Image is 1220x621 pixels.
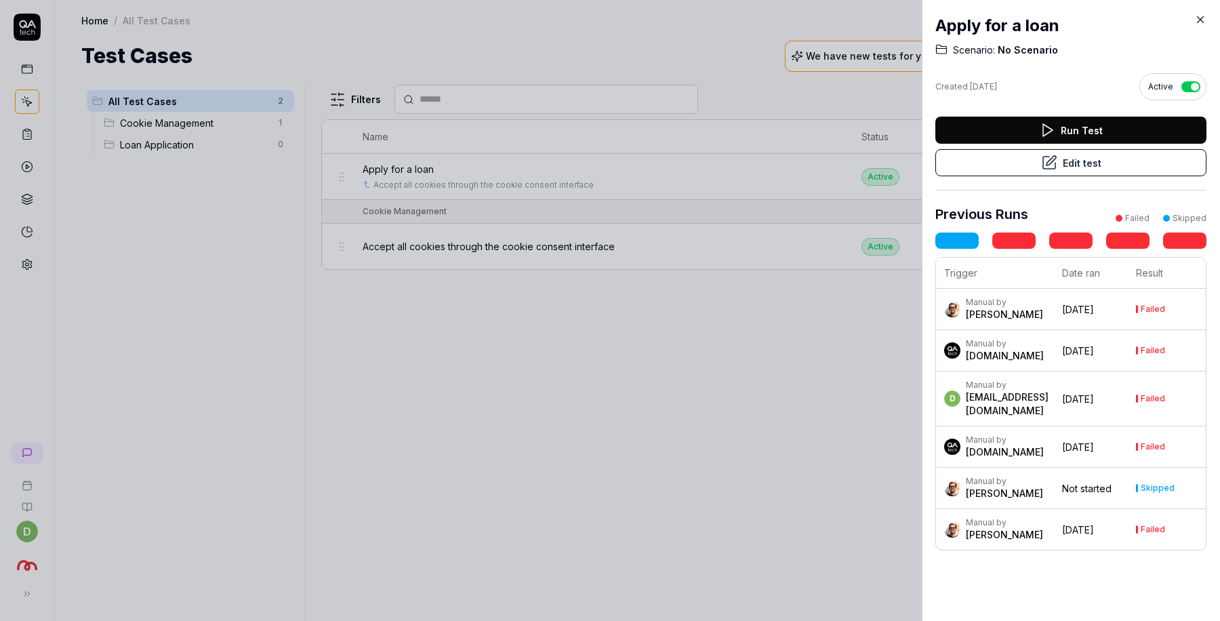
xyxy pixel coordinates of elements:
[966,487,1043,500] div: [PERSON_NAME]
[966,445,1044,459] div: [DOMAIN_NAME]
[966,528,1043,542] div: [PERSON_NAME]
[1125,212,1150,224] div: Failed
[944,390,960,407] span: d
[1054,468,1128,509] td: Not started
[1062,345,1094,357] time: [DATE]
[1054,258,1128,289] th: Date ran
[1148,81,1173,93] span: Active
[944,439,960,455] img: 7ccf6c19-61ad-4a6c-8811-018b02a1b829.jpg
[995,43,1058,57] span: No Scenario
[935,14,1206,38] h2: Apply for a loan
[944,480,960,496] img: 704fe57e-bae9-4a0d-8bcb-c4203d9f0bb2.jpeg
[966,517,1043,528] div: Manual by
[966,476,1043,487] div: Manual by
[953,43,995,57] span: Scenario:
[1062,524,1094,536] time: [DATE]
[935,81,997,93] div: Created
[1062,304,1094,315] time: [DATE]
[944,301,960,317] img: 704fe57e-bae9-4a0d-8bcb-c4203d9f0bb2.jpeg
[966,308,1043,321] div: [PERSON_NAME]
[1141,443,1165,451] div: Failed
[966,390,1049,418] div: [EMAIL_ADDRESS][DOMAIN_NAME]
[944,521,960,538] img: 704fe57e-bae9-4a0d-8bcb-c4203d9f0bb2.jpeg
[970,81,997,92] time: [DATE]
[935,149,1206,176] button: Edit test
[1173,212,1206,224] div: Skipped
[935,117,1206,144] button: Run Test
[966,297,1043,308] div: Manual by
[1062,393,1094,405] time: [DATE]
[966,349,1044,363] div: [DOMAIN_NAME]
[966,380,1049,390] div: Manual by
[1141,525,1165,534] div: Failed
[966,435,1044,445] div: Manual by
[1141,305,1165,313] div: Failed
[966,338,1044,349] div: Manual by
[1062,441,1094,453] time: [DATE]
[1141,395,1165,403] div: Failed
[935,204,1028,224] h3: Previous Runs
[1141,484,1175,492] div: Skipped
[936,258,1054,289] th: Trigger
[944,342,960,359] img: 7ccf6c19-61ad-4a6c-8811-018b02a1b829.jpg
[1128,258,1206,289] th: Result
[1141,346,1165,355] div: Failed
